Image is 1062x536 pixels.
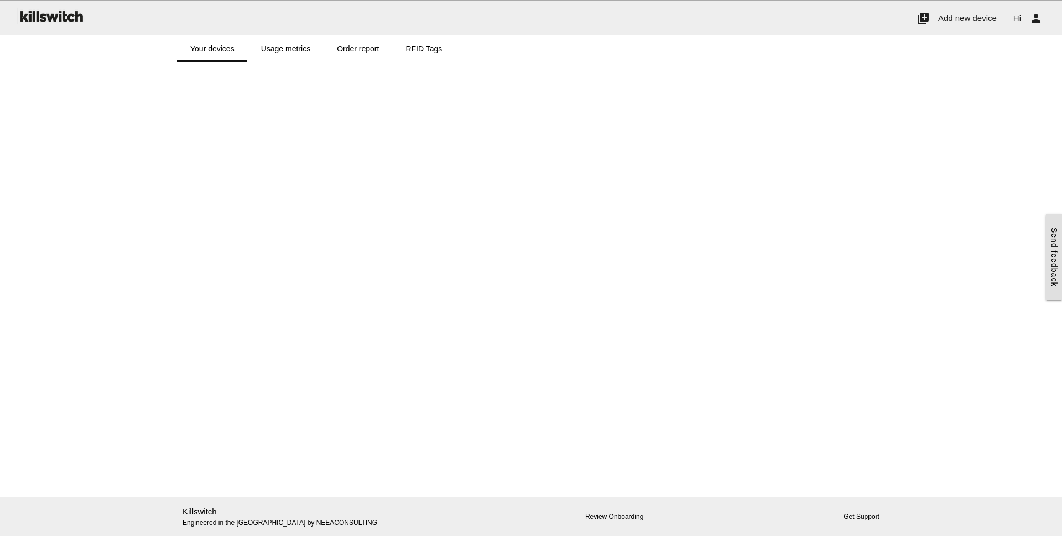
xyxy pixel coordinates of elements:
a: Your devices [177,35,248,62]
img: ks-logo-black-160-b.png [17,1,85,32]
a: Review Onboarding [585,513,643,520]
a: Killswitch [183,507,217,516]
a: RFID Tags [392,35,455,62]
p: Engineered in the [GEOGRAPHIC_DATA] by NEEACONSULTING [183,506,408,528]
i: person [1029,1,1043,36]
i: add_to_photos [917,1,930,36]
a: Get Support [844,513,879,520]
a: Usage metrics [248,35,324,62]
a: Send feedback [1046,214,1062,300]
a: Order report [324,35,392,62]
span: Add new device [938,13,997,23]
span: Hi [1013,13,1021,23]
